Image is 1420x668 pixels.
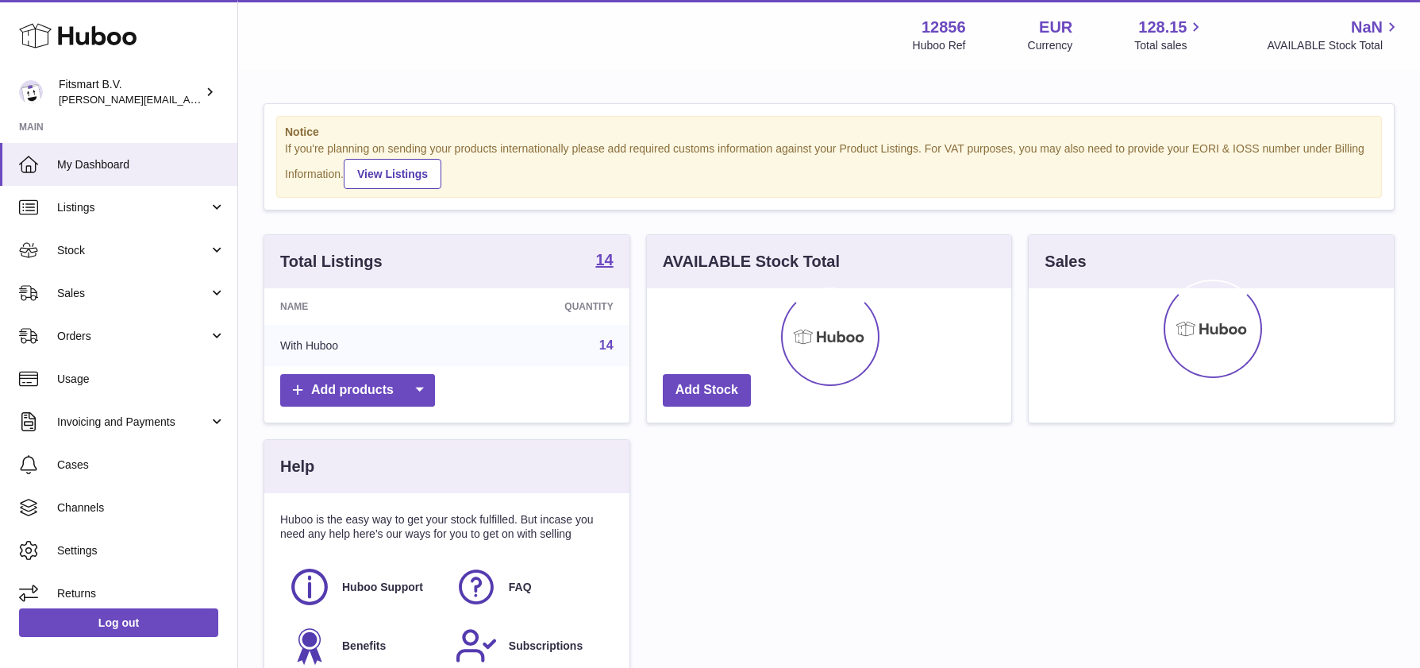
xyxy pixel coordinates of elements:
[264,288,456,325] th: Name
[1134,17,1205,53] a: 128.15 Total sales
[57,372,225,387] span: Usage
[599,338,614,352] a: 14
[344,159,441,189] a: View Listings
[288,566,439,608] a: Huboo Support
[509,580,532,595] span: FAQ
[57,415,209,430] span: Invoicing and Payments
[922,17,966,38] strong: 12856
[342,639,386,654] span: Benefits
[913,38,966,53] div: Huboo Ref
[1138,17,1187,38] span: 128.15
[57,500,225,515] span: Channels
[59,93,318,106] span: [PERSON_NAME][EMAIL_ADDRESS][DOMAIN_NAME]
[280,512,614,543] p: Huboo is the easy way to get your stock fulfilled. But incase you need any help here's our ways f...
[1267,38,1401,53] span: AVAILABLE Stock Total
[57,286,209,301] span: Sales
[1039,17,1072,38] strong: EUR
[57,586,225,601] span: Returns
[595,252,613,268] strong: 14
[57,200,209,215] span: Listings
[663,374,751,407] a: Add Stock
[57,243,209,258] span: Stock
[280,374,435,407] a: Add products
[280,456,314,477] h3: Help
[285,141,1373,189] div: If you're planning on sending your products internationally please add required customs informati...
[1351,17,1383,38] span: NaN
[57,157,225,172] span: My Dashboard
[288,624,439,667] a: Benefits
[456,288,629,325] th: Quantity
[19,608,218,637] a: Log out
[57,458,225,473] span: Cases
[59,77,202,107] div: Fitsmart B.V.
[280,251,383,272] h3: Total Listings
[595,252,613,271] a: 14
[57,329,209,344] span: Orders
[455,624,606,667] a: Subscriptions
[1134,38,1205,53] span: Total sales
[1028,38,1073,53] div: Currency
[57,543,225,558] span: Settings
[1045,251,1086,272] h3: Sales
[663,251,840,272] h3: AVAILABLE Stock Total
[455,566,606,608] a: FAQ
[342,580,423,595] span: Huboo Support
[1267,17,1401,53] a: NaN AVAILABLE Stock Total
[285,125,1373,140] strong: Notice
[264,325,456,366] td: With Huboo
[19,80,43,104] img: jonathan@leaderoo.com
[509,639,583,654] span: Subscriptions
